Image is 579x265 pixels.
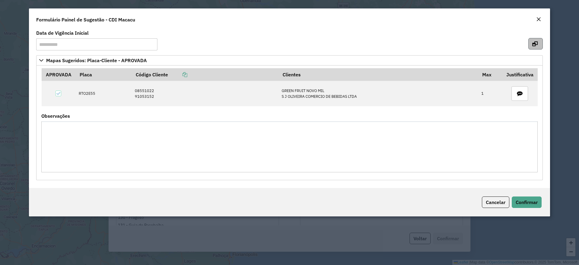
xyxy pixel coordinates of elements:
hb-button: Confirma sugestões e abre em nova aba [528,40,543,46]
th: Max [478,68,502,81]
th: Placa [75,68,131,81]
span: Mapas Sugeridos: Placa-Cliente - APROVADA [46,58,147,63]
label: Observações [41,112,70,120]
td: GREEN FRUIT NOVO MIL S J OLIVEIRA COMERCIO DE BEBIDAS LTDA [278,81,478,106]
td: RTO2E55 [75,81,131,106]
a: Mapas Sugeridos: Placa-Cliente - APROVADA [36,55,543,65]
button: Cancelar [482,196,509,208]
h4: Formulário Painel de Sugestão - CDI Macacu [36,16,135,23]
th: APROVADA [42,68,76,81]
th: Código Cliente [132,68,278,81]
th: Clientes [278,68,478,81]
em: Fechar [536,17,541,22]
label: Data de Vigência Inicial [36,29,89,37]
span: Cancelar [486,199,505,205]
button: Confirmar [512,196,542,208]
td: 08551022 91053152 [132,81,278,106]
a: Copiar [168,72,187,78]
div: Mapas Sugeridos: Placa-Cliente - APROVADA [36,65,543,180]
span: Confirmar [516,199,538,205]
button: Close [534,16,543,24]
td: 1 [478,81,502,106]
th: Justificativa [502,68,537,81]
